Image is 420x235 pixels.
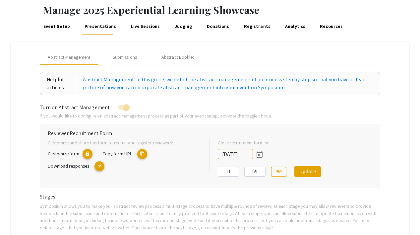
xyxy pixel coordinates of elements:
h6: Stages [40,194,380,200]
a: Judging [173,19,193,35]
a: Donations [206,19,230,35]
a: Resources [319,19,344,35]
a: Event Setup [42,19,71,35]
h1: Manage 2025 Experiential Learning Showcase [43,4,420,16]
input: Minutes [244,167,266,177]
span: Copy form URL [102,150,132,157]
mat-icon: Export responses [94,161,104,171]
p: Symposium allows you to make your abstract review process a multi-stage process to have multiple ... [40,202,380,231]
mat-icon: copy URL [137,149,147,159]
a: Abstract Management: In this guide, we detail the abstract management set up process step by step... [83,76,373,92]
button: PM [271,167,286,177]
div: Submissions [113,54,137,61]
label: Close recruitment form on: [218,139,270,146]
iframe: Chat [5,205,28,230]
a: Registrants [243,19,271,35]
a: Live Sessions [130,19,161,35]
p: If you would like to configure an abstract management process as part of your event setup, activa... [40,112,380,119]
a: Presentations [84,19,117,35]
div: Helpful articles [47,76,76,92]
mat-icon: lock [83,149,92,159]
button: Update [294,166,321,177]
p: Customize and share this form to recruit and register reviewers: [48,139,199,146]
div: Abstract Booklet [161,54,194,61]
h6: Reviewer Recruitment Form [48,130,372,136]
a: Analytics [284,19,306,35]
span: Customize form [48,150,79,157]
span: Abstract Management [48,54,90,61]
button: Open calendar [253,148,266,161]
span: Turn on Abstract Management [40,104,110,111]
span: Download responses [48,163,89,169]
div: : [239,168,244,176]
input: Hours [218,167,239,177]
